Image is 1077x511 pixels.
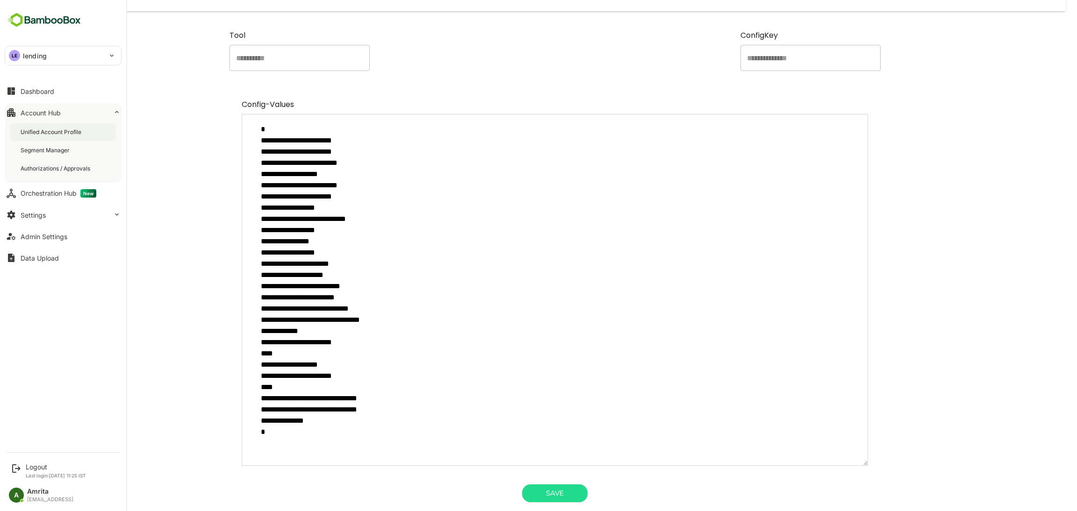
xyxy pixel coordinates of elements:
[5,11,84,29] img: BambooboxFullLogoMark.5f36c76dfaba33ec1ec1367b70bb1252.svg
[5,248,122,267] button: Data Upload
[80,189,96,198] span: New
[26,473,86,478] p: Last login: [DATE] 11:25 IST
[23,51,47,61] p: lending
[21,164,92,172] div: Authorizations / Approvals
[27,488,73,496] div: Amrita
[21,146,72,154] div: Segment Manager
[21,109,61,117] div: Account Hub
[197,30,337,41] label: Tool
[21,233,67,241] div: Admin Settings
[21,189,96,198] div: Orchestration Hub
[5,103,122,122] button: Account Hub
[209,99,836,110] label: Config-Values
[489,484,555,502] button: Save
[9,488,24,503] div: A
[5,227,122,246] button: Admin Settings
[5,46,121,65] div: LElending
[5,82,122,100] button: Dashboard
[209,114,836,466] textarea: minimum height
[21,128,83,136] div: Unified Account Profile
[9,50,20,61] div: LE
[27,497,73,503] div: [EMAIL_ADDRESS]
[21,254,59,262] div: Data Upload
[708,30,848,41] label: ConfigKey
[21,87,54,95] div: Dashboard
[26,463,86,471] div: Logout
[5,184,122,203] button: Orchestration HubNew
[21,211,46,219] div: Settings
[5,206,122,224] button: Settings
